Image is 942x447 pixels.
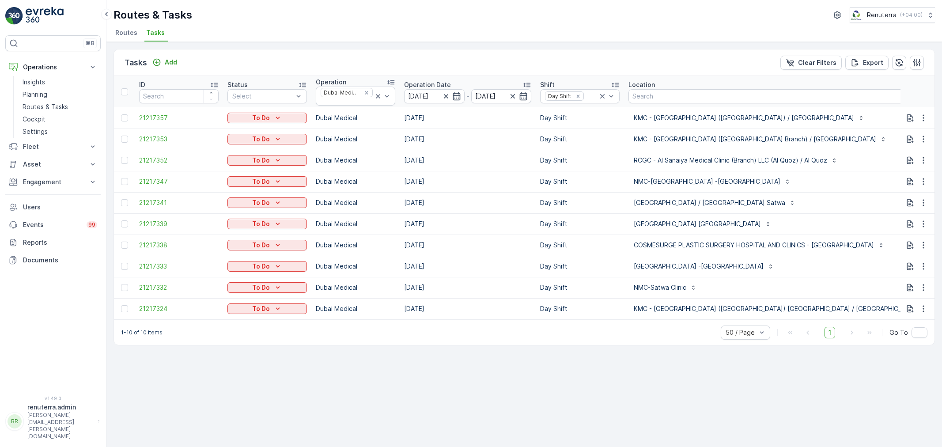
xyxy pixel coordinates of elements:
button: [GEOGRAPHIC_DATA] [GEOGRAPHIC_DATA] [628,217,777,231]
p: Status [227,80,248,89]
p: RCGC - Al Sanaiya Medical Clinic (Branch) LLC (Al Quoz) / Al Quoz [634,156,827,165]
p: To Do [252,114,270,122]
button: [GEOGRAPHIC_DATA] / [GEOGRAPHIC_DATA] Satwa [628,196,801,210]
a: 21217341 [139,198,219,207]
p: [PERSON_NAME][EMAIL_ADDRESS][PERSON_NAME][DOMAIN_NAME] [27,412,94,440]
td: [DATE] [400,129,536,150]
button: Operations [5,58,101,76]
td: [DATE] [400,213,536,235]
td: [DATE] [400,256,536,277]
div: Toggle Row Selected [121,305,128,312]
p: Planning [23,90,47,99]
button: To Do [227,282,307,293]
p: ( +04:00 ) [900,11,923,19]
p: [GEOGRAPHIC_DATA] / [GEOGRAPHIC_DATA] Satwa [634,198,785,207]
button: To Do [227,113,307,123]
p: [GEOGRAPHIC_DATA] -[GEOGRAPHIC_DATA] [634,262,764,271]
p: Operation Date [404,80,451,89]
div: Day Shift [545,92,572,100]
div: Remove Dubai Medical [362,89,371,96]
button: Export [845,56,889,70]
p: To Do [252,198,270,207]
img: logo_light-DOdMpM7g.png [26,7,64,25]
p: Users [23,203,97,212]
button: To Do [227,240,307,250]
p: COSMESURGE PLASTIC SURGERY HOSPITAL AND CLINICS - [GEOGRAPHIC_DATA] [634,241,874,250]
button: Fleet [5,138,101,155]
img: Screenshot_2024-07-26_at_13.33.01.png [850,10,863,20]
a: Reports [5,234,101,251]
a: Cockpit [19,113,101,125]
button: KMC - [GEOGRAPHIC_DATA] ([GEOGRAPHIC_DATA]) [GEOGRAPHIC_DATA] / [GEOGRAPHIC_DATA] [628,302,934,316]
p: ⌘B [86,40,95,47]
p: 99 [88,221,95,228]
div: Toggle Row Selected [121,178,128,185]
p: Reports [23,238,97,247]
div: Toggle Row Selected [121,220,128,227]
button: Renuterra(+04:00) [850,7,935,23]
p: Operations [23,63,83,72]
a: 21217332 [139,283,219,292]
p: To Do [252,241,270,250]
span: v 1.49.0 [5,396,101,401]
p: Renuterra [867,11,897,19]
p: To Do [252,304,270,313]
td: Day Shift [536,235,624,256]
td: [DATE] [400,107,536,129]
td: Day Shift [536,277,624,298]
input: dd/mm/yyyy [471,89,532,103]
p: Export [863,58,883,67]
input: Search [628,89,934,103]
td: [DATE] [400,277,536,298]
button: COSMESURGE PLASTIC SURGERY HOSPITAL AND CLINICS - [GEOGRAPHIC_DATA] [628,238,890,252]
button: [GEOGRAPHIC_DATA] -[GEOGRAPHIC_DATA] [628,259,779,273]
p: Engagement [23,178,83,186]
a: Users [5,198,101,216]
td: Dubai Medical [311,192,400,213]
td: Dubai Medical [311,298,400,319]
td: [DATE] [400,298,536,319]
p: [GEOGRAPHIC_DATA] [GEOGRAPHIC_DATA] [634,220,761,228]
button: To Do [227,155,307,166]
input: Search [139,89,219,103]
a: 21217352 [139,156,219,165]
div: Toggle Row Selected [121,114,128,121]
td: Day Shift [536,129,624,150]
a: 21217339 [139,220,219,228]
div: Toggle Row Selected [121,199,128,206]
button: RRrenuterra.admin[PERSON_NAME][EMAIL_ADDRESS][PERSON_NAME][DOMAIN_NAME] [5,403,101,440]
a: Routes & Tasks [19,101,101,113]
p: Documents [23,256,97,265]
button: Asset [5,155,101,173]
td: [DATE] [400,171,536,192]
td: [DATE] [400,192,536,213]
span: 21217333 [139,262,219,271]
span: 21217324 [139,304,219,313]
button: NMC-[GEOGRAPHIC_DATA] -[GEOGRAPHIC_DATA] [628,174,796,189]
div: Toggle Row Selected [121,242,128,249]
p: KMC - [GEOGRAPHIC_DATA] ([GEOGRAPHIC_DATA]) / [GEOGRAPHIC_DATA] [634,114,854,122]
p: Shift [540,80,555,89]
div: RR [8,414,22,428]
td: Dubai Medical [311,171,400,192]
div: Toggle Row Selected [121,284,128,291]
p: To Do [252,177,270,186]
p: NMC-[GEOGRAPHIC_DATA] -[GEOGRAPHIC_DATA] [634,177,780,186]
p: NMC-Satwa Clinic [634,283,686,292]
a: Events99 [5,216,101,234]
button: KMC - [GEOGRAPHIC_DATA] ([GEOGRAPHIC_DATA] Branch) / [GEOGRAPHIC_DATA] [628,132,892,146]
div: Toggle Row Selected [121,157,128,164]
img: logo [5,7,23,25]
span: Routes [115,28,137,37]
p: To Do [252,262,270,271]
p: To Do [252,156,270,165]
td: Day Shift [536,256,624,277]
button: Clear Filters [780,56,842,70]
td: Day Shift [536,213,624,235]
a: 21217353 [139,135,219,144]
td: Dubai Medical [311,107,400,129]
